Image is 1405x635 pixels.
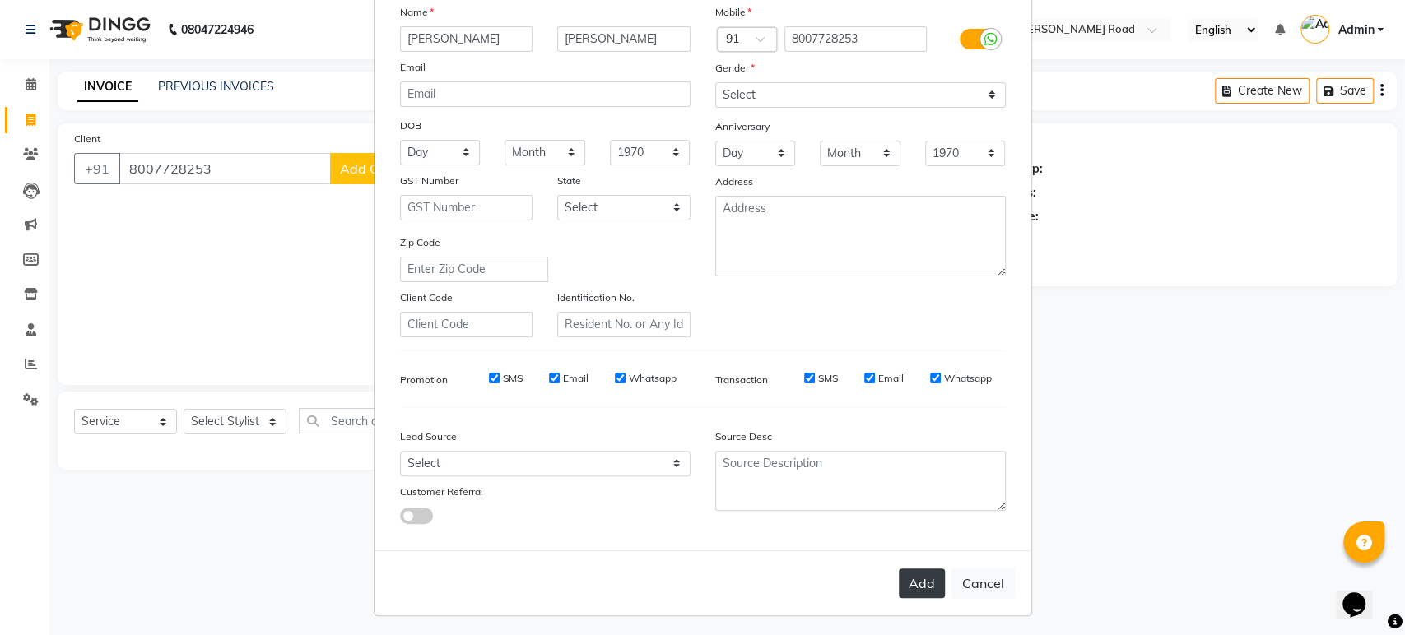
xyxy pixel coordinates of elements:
label: Name [400,5,434,20]
label: GST Number [400,174,458,188]
label: DOB [400,118,421,133]
label: Address [715,174,753,189]
label: Customer Referral [400,484,483,499]
input: GST Number [400,195,533,220]
label: Identification No. [557,290,635,305]
input: Client Code [400,312,533,337]
label: Email [878,371,904,386]
label: Source Desc [715,429,772,444]
label: Zip Code [400,235,440,250]
button: Add [899,568,945,598]
input: Enter Zip Code [400,257,548,282]
label: Lead Source [400,429,457,444]
label: SMS [818,371,838,386]
label: Client Code [400,290,453,305]
input: Mobile [784,26,927,52]
label: Transaction [715,373,768,387]
iframe: chat widget [1336,569,1389,619]
label: Anniversary [715,119,770,134]
label: Gender [715,61,755,76]
label: Email [563,371,589,386]
button: Cancel [951,568,1015,599]
label: Promotion [400,373,448,387]
label: Mobile [715,5,751,20]
label: Whatsapp [629,371,677,386]
label: State [557,174,581,188]
label: Whatsapp [944,371,992,386]
input: First Name [400,26,533,52]
label: SMS [503,371,523,386]
input: Email [400,81,691,107]
label: Email [400,60,426,75]
input: Resident No. or Any Id [557,312,691,337]
input: Last Name [557,26,691,52]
